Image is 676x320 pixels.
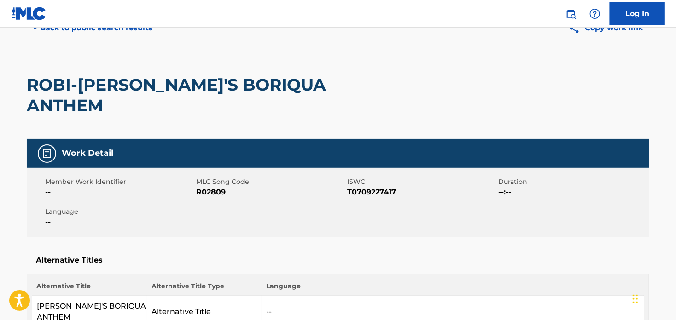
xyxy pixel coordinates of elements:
[27,17,159,40] button: < Back to public search results
[41,148,52,159] img: Work Detail
[62,148,113,159] h5: Work Detail
[196,187,345,198] span: R02809
[630,276,676,320] iframe: Chat Widget
[498,187,647,198] span: --:--
[45,207,194,217] span: Language
[586,5,604,23] div: Help
[347,187,496,198] span: T0709227417
[562,17,649,40] button: Copy work link
[262,281,644,296] th: Language
[32,281,147,296] th: Alternative Title
[45,177,194,187] span: Member Work Identifier
[196,177,345,187] span: MLC Song Code
[347,177,496,187] span: ISWC
[562,5,580,23] a: Public Search
[633,285,638,313] div: Drag
[610,2,665,25] a: Log In
[589,8,600,19] img: help
[27,74,400,116] h2: ROBI-[PERSON_NAME]'S BORIQUA ANTHEM
[147,281,262,296] th: Alternative Title Type
[569,23,585,34] img: Copy work link
[45,187,194,198] span: --
[498,177,647,187] span: Duration
[11,7,47,20] img: MLC Logo
[45,217,194,228] span: --
[36,256,640,265] h5: Alternative Titles
[565,8,577,19] img: search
